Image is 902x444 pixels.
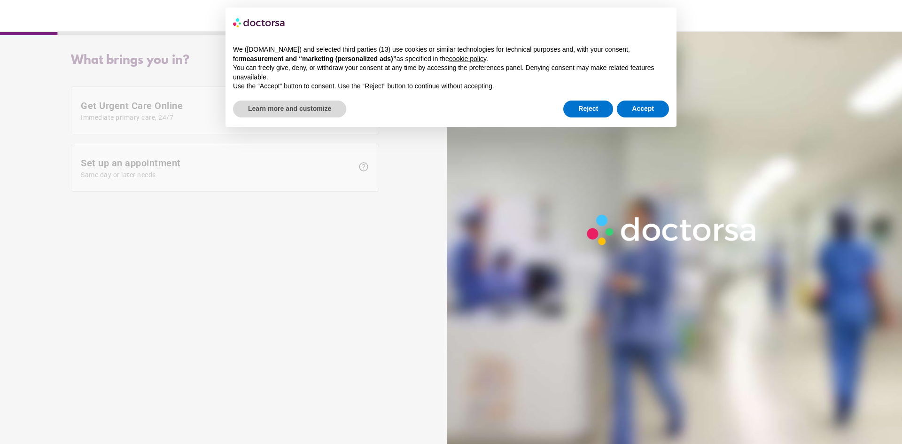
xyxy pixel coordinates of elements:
[81,157,353,179] span: Set up an appointment
[233,15,286,30] img: logo
[81,171,353,179] span: Same day or later needs
[81,100,353,121] span: Get Urgent Care Online
[233,82,669,91] p: Use the “Accept” button to consent. Use the “Reject” button to continue without accepting.
[71,54,379,68] div: What brings you in?
[449,55,486,62] a: cookie policy
[241,55,396,62] strong: measurement and “marketing (personalized ads)”
[563,101,613,117] button: Reject
[233,45,669,63] p: We ([DOMAIN_NAME]) and selected third parties (13) use cookies or similar technologies for techni...
[233,63,669,82] p: You can freely give, deny, or withdraw your consent at any time by accessing the preferences pane...
[582,210,762,250] img: Logo-Doctorsa-trans-White-partial-flat.png
[233,101,346,117] button: Learn more and customize
[617,101,669,117] button: Accept
[358,161,369,172] span: help
[81,114,353,121] span: Immediate primary care, 24/7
